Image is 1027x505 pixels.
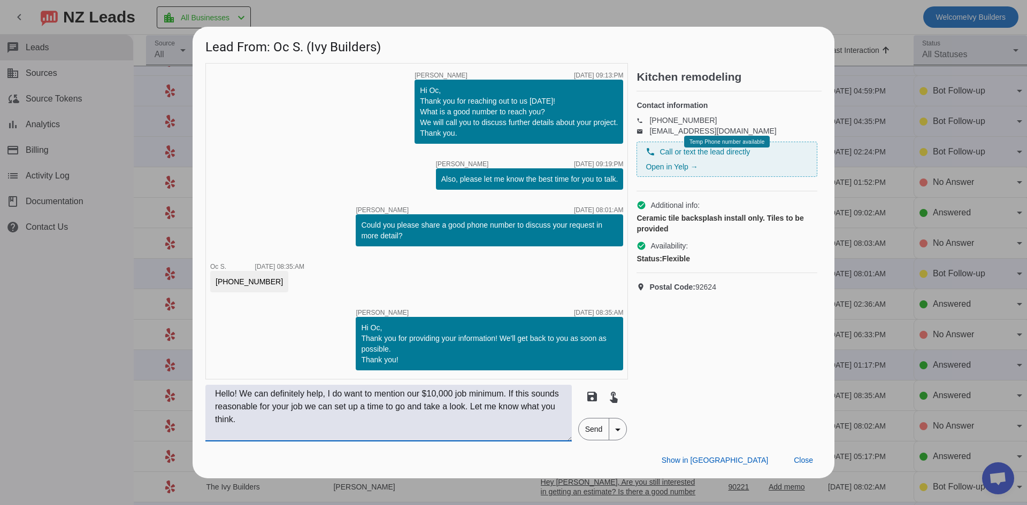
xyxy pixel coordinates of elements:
[637,118,649,123] mat-icon: phone
[646,147,655,157] mat-icon: phone
[650,200,700,211] span: Additional info:
[637,100,817,111] h4: Contact information
[210,263,226,270] span: Oc S.
[415,72,467,79] span: [PERSON_NAME]
[637,283,649,291] mat-icon: location_on
[361,322,618,365] div: Hi Oc, Thank you for providing your information! We'll get back to you as soon as possible. Thank...
[637,200,646,210] mat-icon: check_circle
[216,276,283,287] div: [PHONE_NUMBER]
[649,282,716,292] span: 92624
[586,390,599,403] mat-icon: save
[356,207,409,213] span: [PERSON_NAME]
[637,253,817,264] div: Flexible
[637,128,649,134] mat-icon: email
[637,213,817,234] div: Ceramic tile backsplash install only. Tiles to be provided
[574,309,623,316] div: [DATE] 08:35:AM
[649,116,717,125] a: [PHONE_NUMBER]
[574,72,623,79] div: [DATE] 09:13:PM
[650,240,688,251] span: Availability:
[637,72,822,82] h2: Kitchen remodeling
[794,456,813,464] span: Close
[574,161,623,167] div: [DATE] 09:19:PM
[574,207,623,213] div: [DATE] 08:01:AM
[785,450,822,470] button: Close
[361,220,618,241] div: Could you please share a good phone number to discuss your request in more detail?​
[579,418,609,440] span: Send
[653,450,777,470] button: Show in [GEOGRAPHIC_DATA]
[420,85,618,138] div: Hi Oc, Thank you for reaching out to us [DATE]! What is a good number to reach you? We will call ...
[637,241,646,251] mat-icon: check_circle
[193,27,834,63] h1: Lead From: Oc S. (Ivy Builders)
[441,174,618,184] div: Also, please let me know the best time for you to talk.​
[436,161,489,167] span: [PERSON_NAME]
[637,254,662,263] strong: Status:
[607,390,620,403] mat-icon: touch_app
[646,162,698,171] a: Open in Yelp →
[649,127,776,135] a: [EMAIL_ADDRESS][DOMAIN_NAME]
[611,423,624,436] mat-icon: arrow_drop_down
[649,283,695,291] strong: Postal Code:
[356,309,409,316] span: [PERSON_NAME]
[689,139,764,145] span: Temp Phone number available
[255,263,304,270] div: [DATE] 08:35:AM
[662,456,768,464] span: Show in [GEOGRAPHIC_DATA]
[660,146,750,157] span: Call or text the lead directly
